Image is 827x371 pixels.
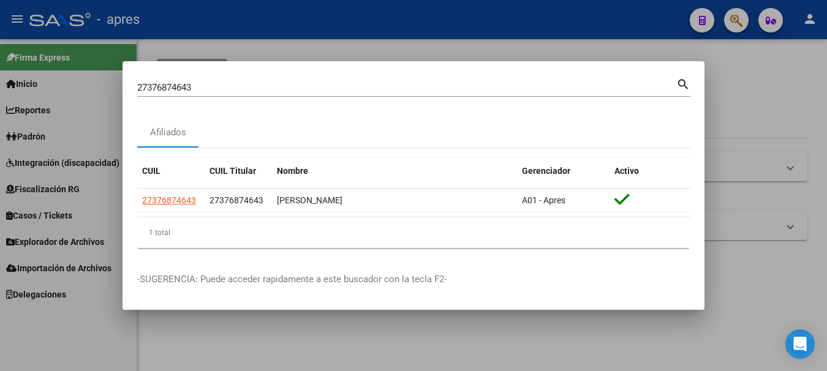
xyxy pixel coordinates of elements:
span: Gerenciador [522,166,570,176]
p: -SUGERENCIA: Puede acceder rapidamente a este buscador con la tecla F2- [137,272,690,287]
datatable-header-cell: CUIL [137,158,205,184]
span: CUIL [142,166,160,176]
mat-icon: search [676,76,690,91]
div: Afiliados [150,126,186,140]
span: Nombre [277,166,308,176]
div: Open Intercom Messenger [785,329,815,359]
span: A01 - Apres [522,195,565,205]
span: 27376874643 [142,195,196,205]
span: 27376874643 [210,195,263,205]
div: [PERSON_NAME] [277,193,512,208]
datatable-header-cell: Nombre [272,158,517,184]
div: 1 total [137,217,690,248]
datatable-header-cell: CUIL Titular [205,158,272,184]
span: CUIL Titular [210,166,256,176]
span: Activo [614,166,639,176]
datatable-header-cell: Activo [610,158,690,184]
datatable-header-cell: Gerenciador [517,158,610,184]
